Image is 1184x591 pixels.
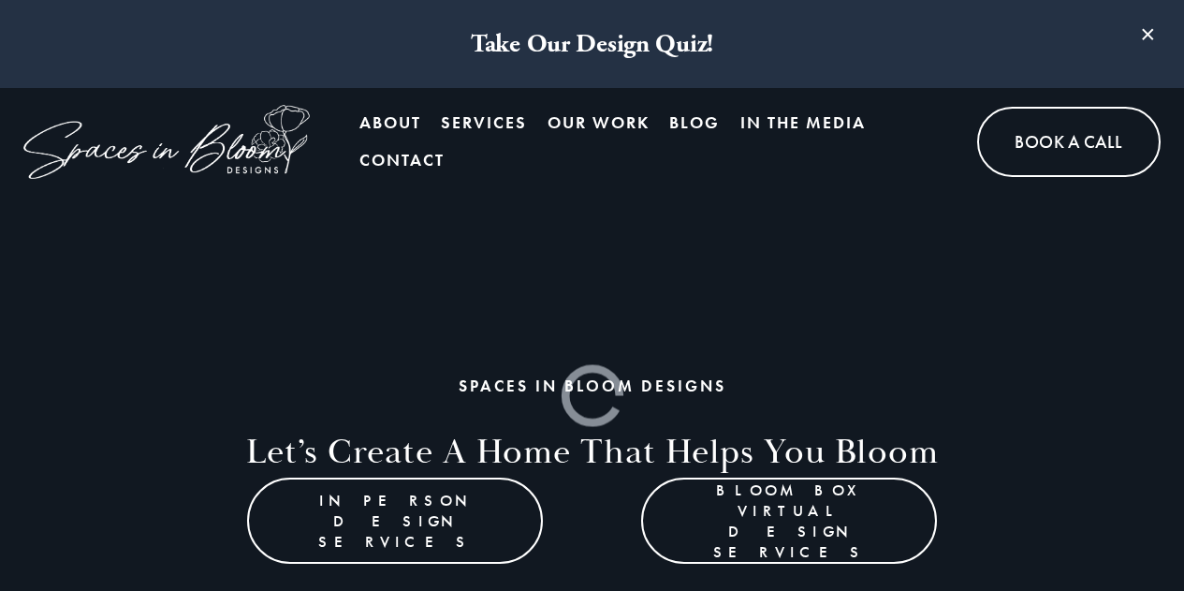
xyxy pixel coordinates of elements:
[359,105,421,142] a: About
[548,105,650,142] a: Our Work
[359,141,445,179] a: Contact
[441,106,527,140] span: Services
[669,105,720,142] a: Blog
[740,105,866,142] a: In the Media
[441,105,527,142] a: folder dropdown
[977,107,1160,177] a: Book A Call
[641,478,937,564] a: Bloom Box Virtual Design Services
[247,478,543,564] a: In Person Design Services
[50,430,1134,476] h2: Let’s Create a home that helps you bloom
[23,105,309,179] img: Spaces in Bloom Designs
[50,376,1134,398] h1: SPACES IN BLOOM DESIGNS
